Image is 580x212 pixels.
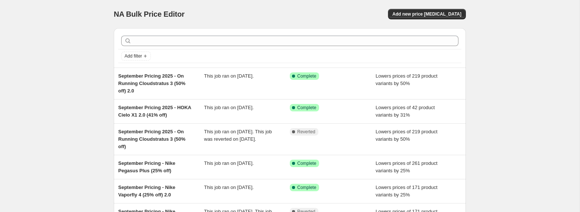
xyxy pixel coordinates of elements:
[204,129,272,142] span: This job ran on [DATE]. This job was reverted on [DATE].
[118,185,175,198] span: September Pricing - Nike Vaporfly 4 (25% off) 2.0
[114,10,185,18] span: NA Bulk Price Editor
[204,185,254,190] span: This job ran on [DATE].
[118,105,191,118] span: September Pricing 2025 - HOKA Cielo X1 2.0 (41% off)
[388,9,466,19] button: Add new price [MEDICAL_DATA]
[297,160,316,166] span: Complete
[297,73,316,79] span: Complete
[204,160,254,166] span: This job ran on [DATE].
[376,160,438,173] span: Lowers prices of 261 product variants by 25%
[204,105,254,110] span: This job ran on [DATE].
[376,105,435,118] span: Lowers prices of 42 product variants by 31%
[118,73,185,94] span: September Pricing 2025 - On Running Cloudstratus 3 (50% off) 2.0
[392,11,461,17] span: Add new price [MEDICAL_DATA]
[376,129,438,142] span: Lowers prices of 219 product variants by 50%
[376,185,438,198] span: Lowers prices of 171 product variants by 25%
[125,53,142,59] span: Add filter
[121,52,151,61] button: Add filter
[204,73,254,79] span: This job ran on [DATE].
[297,185,316,190] span: Complete
[118,129,185,149] span: September Pricing 2025 - On Running Cloudstratus 3 (50% off)
[297,129,315,135] span: Reverted
[376,73,438,86] span: Lowers prices of 219 product variants by 50%
[118,160,175,173] span: September Pricing - Nike Pegasus Plus (25% off)
[297,105,316,111] span: Complete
